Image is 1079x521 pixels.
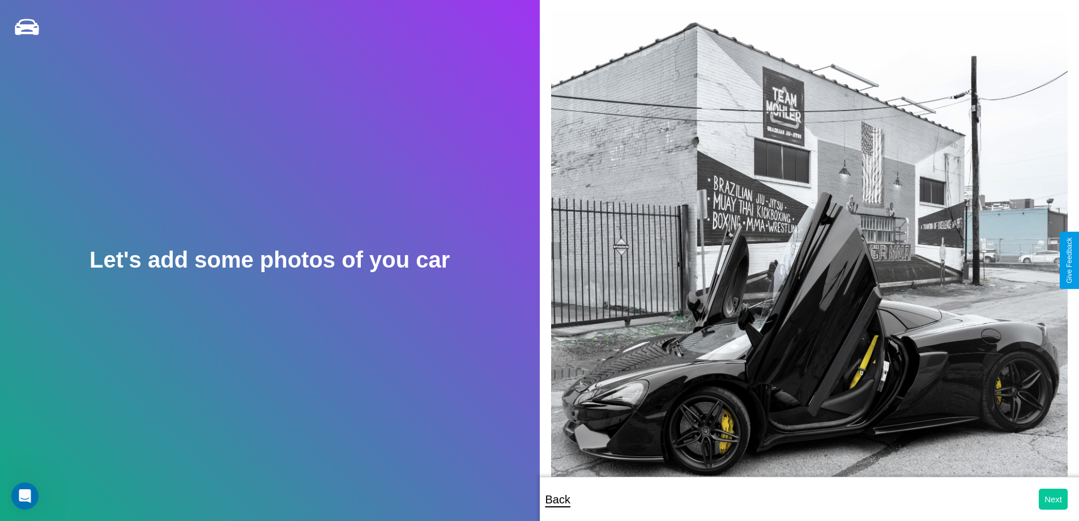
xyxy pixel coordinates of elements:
[545,489,570,510] p: Back
[1065,238,1073,283] div: Give Feedback
[1039,489,1068,510] button: Next
[551,11,1068,498] img: posted
[89,247,450,273] h2: Let's add some photos of you car
[11,482,39,510] iframe: Intercom live chat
